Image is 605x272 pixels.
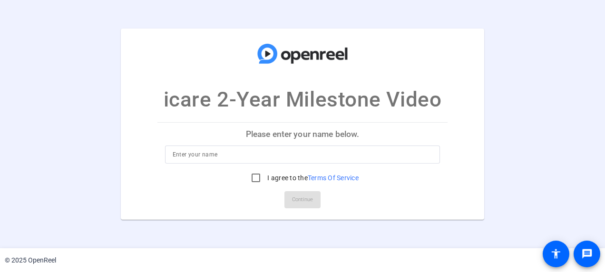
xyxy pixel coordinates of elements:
p: Please enter your name below. [157,123,448,146]
p: icare 2-Year Milestone Video [164,84,441,115]
input: Enter your name [173,149,433,160]
label: I agree to the [265,173,359,183]
mat-icon: accessibility [550,248,562,260]
mat-icon: message [581,248,593,260]
img: company-logo [255,38,350,69]
div: © 2025 OpenReel [5,255,56,265]
a: Terms Of Service [308,174,359,182]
